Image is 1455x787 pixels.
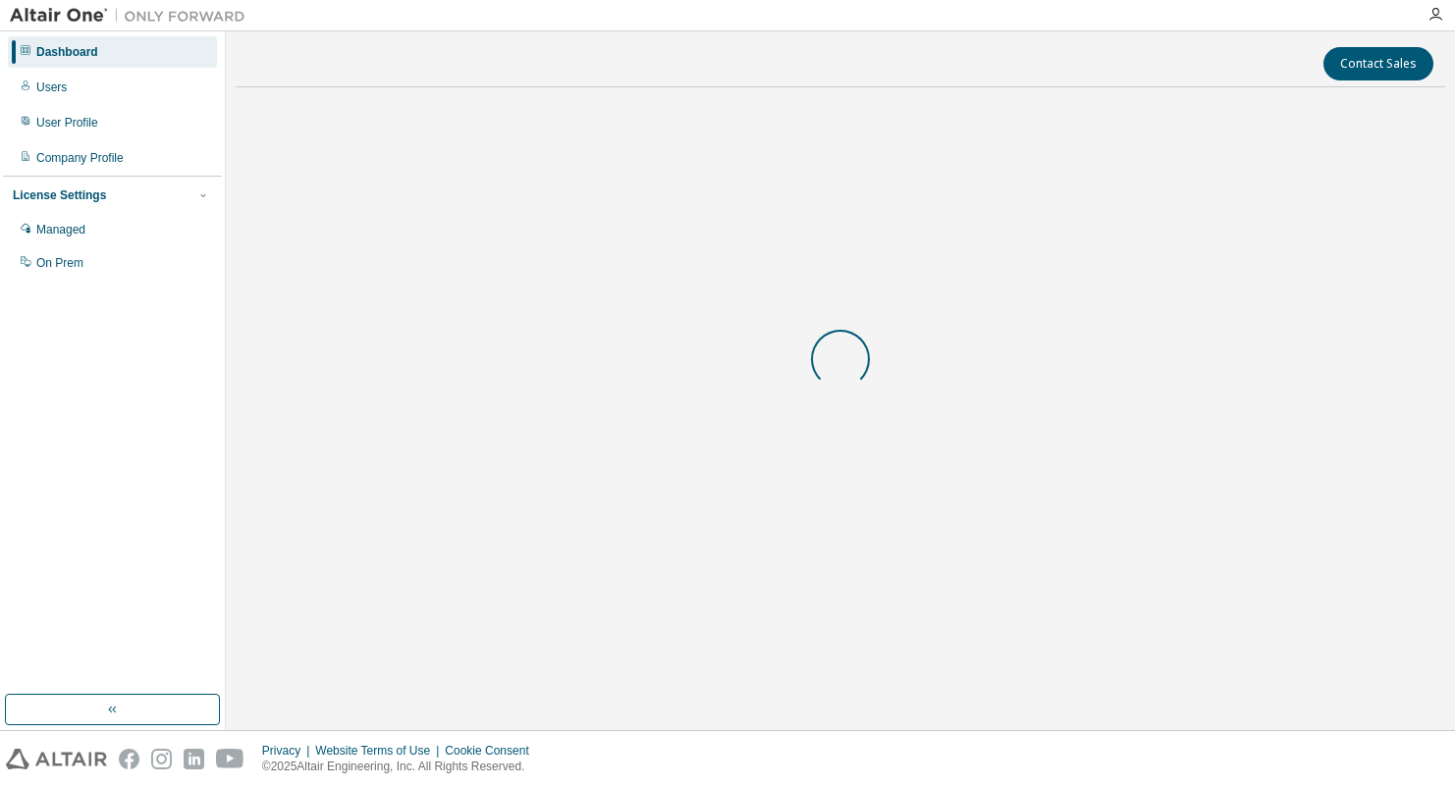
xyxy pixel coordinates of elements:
div: Website Terms of Use [315,743,445,759]
div: License Settings [13,187,106,203]
img: youtube.svg [216,749,244,769]
div: Managed [36,222,85,237]
div: Cookie Consent [445,743,540,759]
div: User Profile [36,115,98,131]
div: On Prem [36,255,83,271]
img: linkedin.svg [184,749,204,769]
img: Altair One [10,6,255,26]
div: Company Profile [36,150,124,166]
img: altair_logo.svg [6,749,107,769]
div: Users [36,79,67,95]
img: facebook.svg [119,749,139,769]
button: Contact Sales [1323,47,1433,80]
div: Privacy [262,743,315,759]
img: instagram.svg [151,749,172,769]
div: Dashboard [36,44,98,60]
p: © 2025 Altair Engineering, Inc. All Rights Reserved. [262,759,541,775]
